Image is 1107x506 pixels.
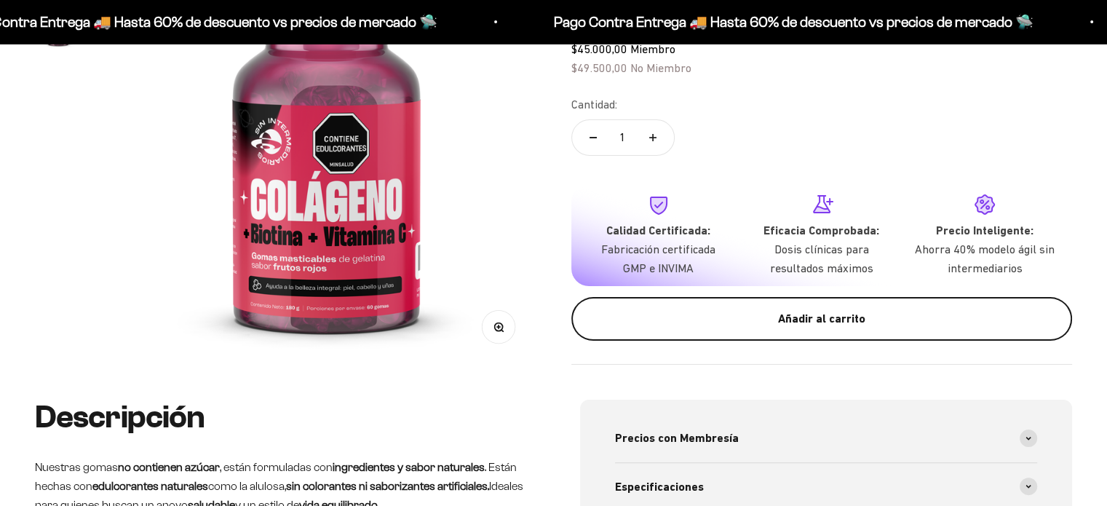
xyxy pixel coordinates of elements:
[606,224,710,237] strong: Calidad Certificada:
[630,61,691,74] span: No Miembro
[936,224,1033,237] strong: Precio Inteligente:
[615,414,1038,462] summary: Precios con Membresía
[615,478,704,497] span: Especificaciones
[915,240,1055,277] p: Ahorra 40% modelo ágil sin intermediarios
[615,429,739,448] span: Precios con Membresía
[571,95,617,114] label: Cantidad:
[589,240,729,277] p: Fabricación certificada GMP e INVIMA
[118,461,220,473] strong: no contienen azúcar
[333,461,485,473] strong: ingredientes y sabor naturales
[571,61,627,74] span: $49.500,00
[752,240,892,277] p: Dosis clínicas para resultados máximos
[600,309,1044,328] div: Añadir al carrito
[572,120,614,155] button: Reducir cantidad
[632,120,674,155] button: Aumentar cantidad
[630,42,675,55] span: Miembro
[554,10,1033,33] p: Pago Contra Entrega 🚚 Hasta 60% de descuento vs precios de mercado 🛸
[35,400,528,435] h2: Descripción
[286,480,489,492] strong: sin colorantes ni saborizantes artificiales.
[763,224,879,237] strong: Eficacia Comprobada:
[92,480,208,492] strong: edulcorantes naturales
[571,297,1073,341] button: Añadir al carrito
[571,42,627,55] span: $45.000,00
